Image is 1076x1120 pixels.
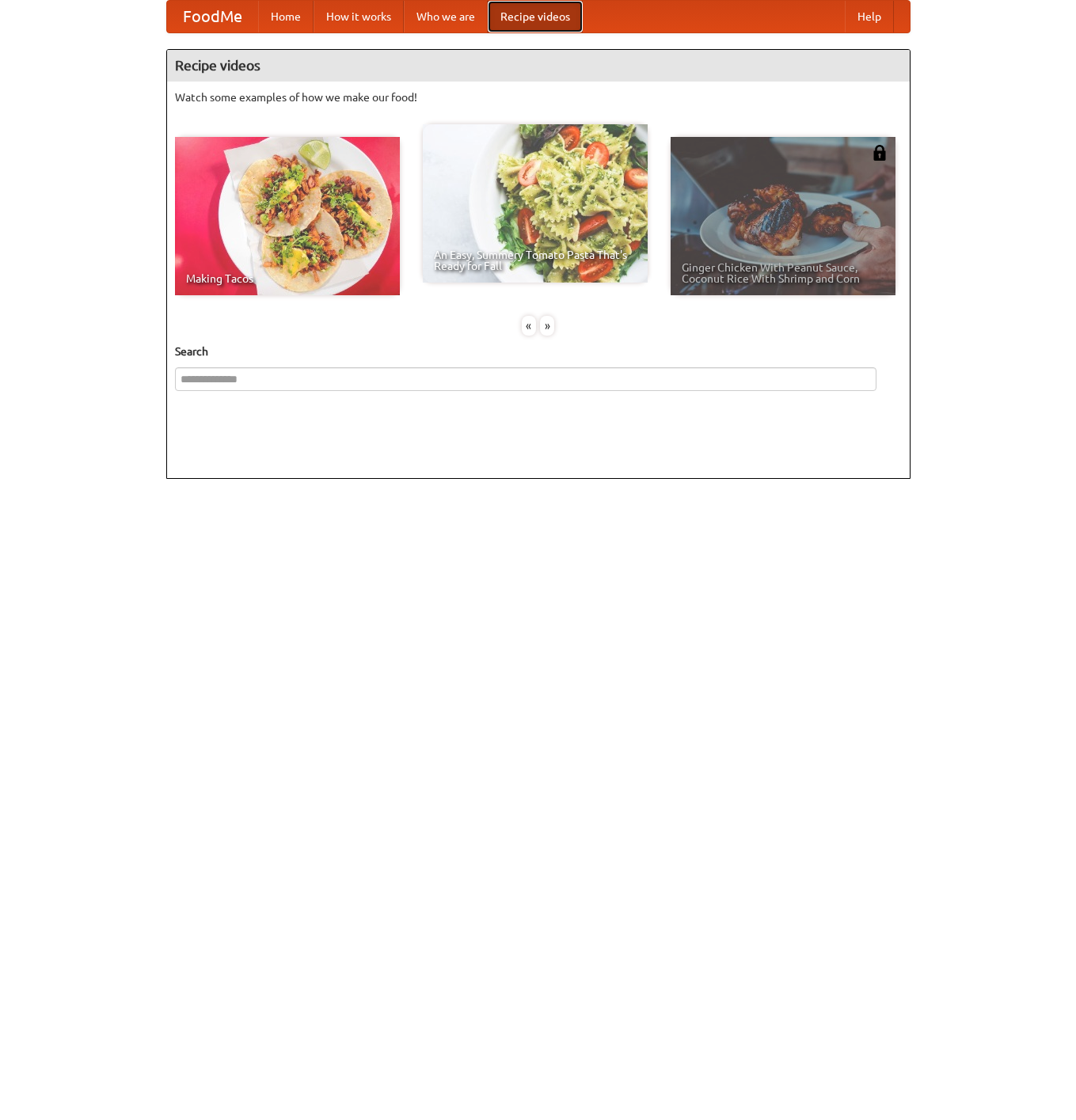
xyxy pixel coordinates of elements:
span: An Easy, Summery Tomato Pasta That's Ready for Fall [434,249,637,271]
div: » [540,316,554,336]
a: Home [258,1,314,32]
a: Who we are [404,1,488,32]
a: Help [845,1,894,32]
div: « [522,316,536,336]
a: An Easy, Summery Tomato Pasta That's Ready for Fall [423,124,648,283]
a: Recipe videos [488,1,583,32]
h5: Search [175,344,902,359]
span: Making Tacos [186,273,389,284]
p: Watch some examples of how we make our food! [175,89,902,105]
a: FoodMe [167,1,258,32]
img: 483408.png [872,145,888,161]
h4: Recipe videos [167,50,910,82]
a: Making Tacos [175,137,400,295]
a: How it works [314,1,404,32]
